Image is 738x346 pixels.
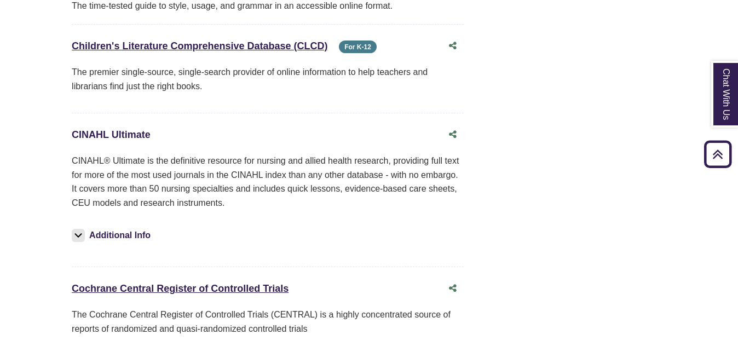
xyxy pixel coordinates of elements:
[72,154,464,210] p: CINAHL® Ultimate is the definitive resource for nursing and allied health research, providing ful...
[72,228,154,243] button: Additional Info
[442,124,464,145] button: Share this database
[72,41,327,51] a: Children's Literature Comprehensive Database (CLCD)
[339,41,377,53] span: For K-12
[72,308,464,336] p: The Cochrane Central Register of Controlled Trials (CENTRAL) is a highly concentrated source of r...
[72,283,289,294] a: Cochrane Central Register of Controlled Trials
[442,278,464,299] button: Share this database
[442,36,464,56] button: Share this database
[700,147,735,162] a: Back to Top
[72,65,464,93] p: The premier single-source, single-search provider of online information to help teachers and libr...
[72,129,151,140] a: CINAHL Ultimate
